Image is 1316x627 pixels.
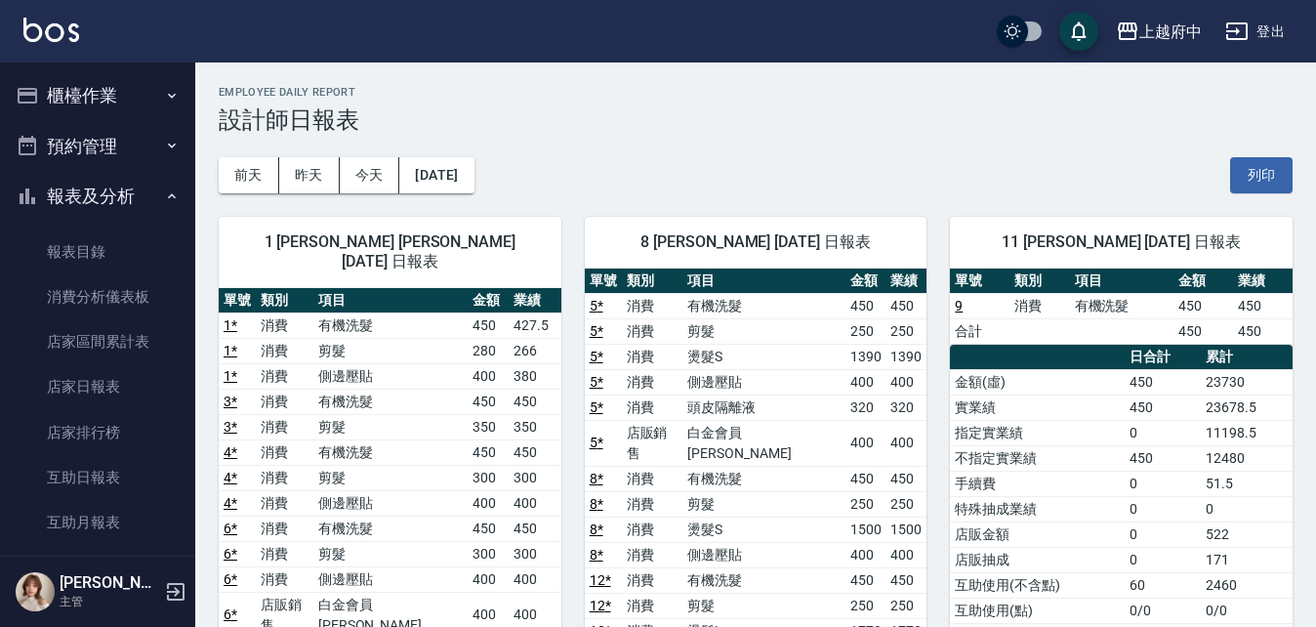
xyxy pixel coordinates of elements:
td: 300 [468,465,509,490]
td: 250 [845,491,886,517]
td: 450 [468,516,509,541]
td: 450 [845,293,886,318]
td: 合計 [950,318,1009,344]
th: 類別 [1009,269,1069,294]
td: 350 [468,414,509,439]
td: 400 [885,542,926,567]
th: 項目 [313,288,468,313]
a: 報表目錄 [8,230,187,274]
td: 燙髮S [682,517,844,542]
td: 0 [1125,547,1202,572]
td: 剪髮 [682,491,844,517]
td: 250 [885,491,926,517]
td: 0 [1125,522,1202,547]
td: 51.5 [1201,471,1293,496]
td: 消費 [622,567,683,593]
td: 450 [509,389,561,414]
button: 今天 [340,157,400,193]
a: 店家排行榜 [8,410,187,455]
td: 有機洗髮 [682,567,844,593]
td: 0/0 [1125,598,1202,623]
td: 280 [468,338,509,363]
td: 0/0 [1201,598,1293,623]
a: 互助月報表 [8,500,187,545]
td: 320 [885,395,926,420]
td: 380 [509,363,561,389]
td: 消費 [1009,293,1069,318]
td: 消費 [622,318,683,344]
td: 消費 [256,414,313,439]
td: 400 [468,566,509,592]
td: 250 [845,318,886,344]
button: save [1059,12,1098,51]
td: 400 [468,490,509,516]
td: 300 [509,541,561,566]
td: 350 [509,414,561,439]
td: 450 [1233,318,1293,344]
th: 單號 [219,288,256,313]
a: 互助排行榜 [8,545,187,590]
td: 側邊壓貼 [682,369,844,395]
td: 剪髮 [313,465,468,490]
td: 450 [845,567,886,593]
td: 427.5 [509,313,561,338]
td: 消費 [622,466,683,491]
td: 450 [885,293,926,318]
button: 報表及分析 [8,171,187,222]
td: 有機洗髮 [682,466,844,491]
td: 400 [845,369,886,395]
td: 消費 [256,439,313,465]
td: 0 [1125,496,1202,522]
button: 預約管理 [8,121,187,172]
td: 消費 [622,293,683,318]
table: a dense table [950,269,1293,345]
td: 消費 [256,566,313,592]
td: 消費 [622,542,683,567]
span: 8 [PERSON_NAME] [DATE] 日報表 [608,232,904,252]
a: 消費分析儀表板 [8,274,187,319]
td: 手續費 [950,471,1124,496]
td: 1390 [885,344,926,369]
td: 消費 [622,593,683,618]
td: 消費 [622,369,683,395]
td: 消費 [622,491,683,517]
td: 400 [845,420,886,466]
td: 250 [885,593,926,618]
td: 400 [509,566,561,592]
th: 業績 [885,269,926,294]
td: 金額(虛) [950,369,1124,395]
td: 450 [1125,395,1202,420]
td: 有機洗髮 [313,389,468,414]
h3: 設計師日報表 [219,106,1293,134]
button: 登出 [1217,14,1293,50]
td: 450 [1233,293,1293,318]
td: 300 [468,541,509,566]
td: 側邊壓貼 [313,566,468,592]
td: 300 [509,465,561,490]
th: 項目 [682,269,844,294]
td: 522 [1201,522,1293,547]
td: 消費 [256,363,313,389]
td: 450 [885,567,926,593]
th: 金額 [1173,269,1233,294]
img: Logo [23,18,79,42]
td: 互助使用(點) [950,598,1124,623]
td: 有機洗髮 [313,439,468,465]
span: 11 [PERSON_NAME] [DATE] 日報表 [973,232,1269,252]
button: [DATE] [399,157,473,193]
td: 171 [1201,547,1293,572]
td: 1500 [845,517,886,542]
h5: [PERSON_NAME] [60,573,159,593]
td: 有機洗髮 [1070,293,1173,318]
a: 店家區間累計表 [8,319,187,364]
td: 450 [509,439,561,465]
td: 450 [468,439,509,465]
td: 消費 [256,389,313,414]
td: 有機洗髮 [682,293,844,318]
th: 業績 [509,288,561,313]
td: 店販抽成 [950,547,1124,572]
td: 白金會員[PERSON_NAME] [682,420,844,466]
a: 9 [955,298,963,313]
td: 23678.5 [1201,395,1293,420]
td: 剪髮 [313,414,468,439]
